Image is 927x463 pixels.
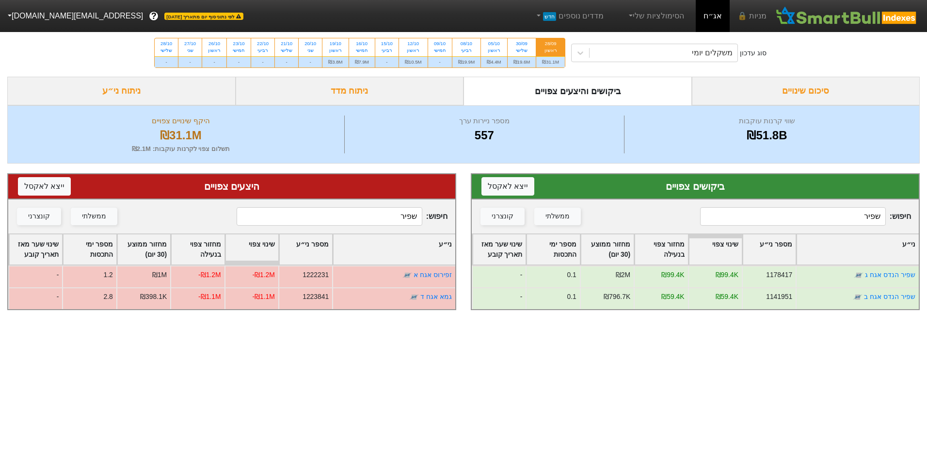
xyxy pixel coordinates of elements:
div: Toggle SortBy [689,234,742,265]
a: זפירוס אגח א [414,271,452,279]
div: 08/10 [458,40,475,47]
button: ייצא לאקסל [18,177,71,196]
div: -₪1.2M [252,270,275,280]
div: ₪59.4K [661,292,684,302]
div: - [275,56,298,67]
img: tase link [853,292,863,302]
div: רביעי [381,47,393,54]
div: שני [184,47,196,54]
div: שלישי [513,47,530,54]
div: - [227,56,251,67]
span: ? [151,10,157,23]
span: לפי נתוני סוף יום מתאריך [DATE] [164,13,243,20]
div: Toggle SortBy [171,234,224,265]
div: - [155,56,178,67]
div: 05/10 [487,40,501,47]
div: קונצרני [28,211,50,222]
div: ₪796.7K [604,292,630,302]
div: 0.1 [567,270,576,280]
div: סיכום שינויים [692,77,920,105]
div: 1178417 [766,270,792,280]
div: 16/10 [355,40,369,47]
div: סוג עדכון [740,48,767,58]
a: גמא אגח ד [420,293,452,300]
div: ראשון [405,47,422,54]
div: Toggle SortBy [581,234,634,265]
div: ₪31.1M [536,56,565,67]
div: 26/10 [208,40,221,47]
div: ניתוח ני״ע [7,77,236,105]
div: - [202,56,226,67]
div: ₪31.1M [20,127,342,144]
button: ממשלתי [71,208,117,225]
div: ביקושים והיצעים צפויים [463,77,692,105]
div: Toggle SortBy [473,234,526,265]
div: 15/10 [381,40,393,47]
div: ממשלתי [82,211,106,222]
a: שפיר הנדס אגח ג [865,271,915,279]
div: 1.2 [103,270,112,280]
img: tase link [402,270,412,280]
div: ממשלתי [545,211,570,222]
div: חמישי [233,47,245,54]
div: מספר ניירות ערך [347,116,622,127]
div: 22/10 [257,40,269,47]
div: 1223841 [303,292,329,302]
input: 2 רשומות... [237,207,422,226]
div: 28/10 [160,40,172,47]
div: שני [304,47,316,54]
div: 28/09 [542,40,559,47]
div: ₪51.8B [627,127,907,144]
div: - [472,287,526,309]
div: Toggle SortBy [527,234,579,265]
div: היצעים צפויים [18,179,446,194]
div: Toggle SortBy [9,234,62,265]
div: - [428,56,452,67]
div: -₪1.1M [198,292,221,302]
img: SmartBull [774,6,919,26]
div: ₪19.9M [452,56,481,67]
div: משקלים יומי [692,47,733,59]
div: - [299,56,322,67]
div: קונצרני [492,211,513,222]
div: שלישי [281,47,292,54]
div: רביעי [257,47,269,54]
div: Toggle SortBy [279,234,332,265]
div: -₪1.2M [198,270,221,280]
div: 09/10 [434,40,446,47]
div: 30/09 [513,40,530,47]
div: ₪398.1K [140,292,167,302]
img: tase link [854,270,863,280]
div: ראשון [487,47,501,54]
div: - [178,56,202,67]
div: ₪1M [152,270,167,280]
span: חיפוש : [237,207,448,226]
button: ייצא לאקסל [481,177,534,196]
div: Toggle SortBy [63,234,116,265]
div: 2.8 [103,292,112,302]
div: 1141951 [766,292,792,302]
div: ₪10.5M [399,56,428,67]
div: - [8,265,62,287]
div: 21/10 [281,40,292,47]
div: 12/10 [405,40,422,47]
input: 555 רשומות... [700,207,885,226]
div: - [472,265,526,287]
div: ₪3.8M [322,56,348,67]
div: 27/10 [184,40,196,47]
div: חמישי [434,47,446,54]
a: שפיר הנדס אגח ב [864,293,915,300]
div: חמישי [355,47,369,54]
div: Toggle SortBy [743,234,796,265]
div: תשלום צפוי לקרנות עוקבות : ₪2.1M [20,144,342,154]
img: tase link [409,292,419,302]
div: -₪1.1M [252,292,275,302]
div: 23/10 [233,40,245,47]
div: - [8,287,62,309]
div: ₪4.4M [481,56,507,67]
div: ראשון [208,47,221,54]
div: - [251,56,274,67]
div: ₪7.9M [349,56,375,67]
div: Toggle SortBy [797,234,919,265]
a: מדדים נוספיםחדש [530,6,607,26]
